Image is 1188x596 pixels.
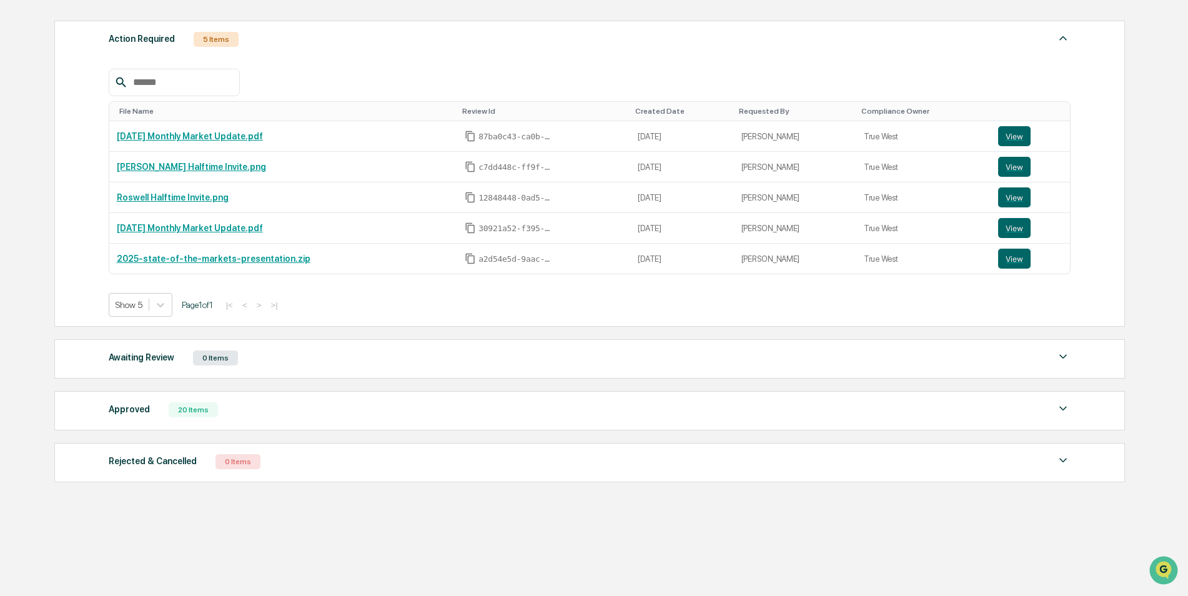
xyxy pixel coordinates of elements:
[222,300,237,310] button: |<
[88,211,151,221] a: Powered byPylon
[1056,31,1071,46] img: caret
[478,254,553,264] span: a2d54e5d-9aac-477c-8efd-ea7e739e349d
[734,121,856,152] td: [PERSON_NAME]
[998,157,1031,177] button: View
[109,31,175,47] div: Action Required
[998,249,1031,269] button: View
[194,32,239,47] div: 5 Items
[856,213,991,244] td: True West
[109,453,197,469] div: Rejected & Cancelled
[998,157,1062,177] a: View
[117,223,263,233] a: [DATE] Monthly Market Update.pdf
[734,152,856,182] td: [PERSON_NAME]
[117,254,310,264] a: 2025-state-of-the-markets-presentation.zip
[998,218,1062,238] a: View
[998,218,1031,238] button: View
[267,300,281,310] button: >|
[998,126,1062,146] a: View
[1056,401,1071,416] img: caret
[7,176,84,199] a: 🔎Data Lookup
[462,107,625,116] div: Toggle SortBy
[12,159,22,169] div: 🖐️
[117,192,229,202] a: Roswell Halftime Invite.png
[91,159,101,169] div: 🗄️
[478,193,553,203] span: 12848448-0ad5-4d43-a84d-c3184e6bd438
[12,96,35,118] img: 1746055101610-c473b297-6a78-478c-a979-82029cc54cd1
[109,401,150,417] div: Approved
[117,131,263,141] a: [DATE] Monthly Market Update.pdf
[239,300,251,310] button: <
[1148,555,1182,589] iframe: Open customer support
[86,152,160,175] a: 🗄️Attestations
[861,107,986,116] div: Toggle SortBy
[465,131,476,142] span: Copy Id
[998,126,1031,146] button: View
[12,26,227,46] p: How can we help?
[215,454,260,469] div: 0 Items
[856,182,991,213] td: True West
[465,253,476,264] span: Copy Id
[109,349,174,365] div: Awaiting Review
[739,107,851,116] div: Toggle SortBy
[630,182,733,213] td: [DATE]
[998,249,1062,269] a: View
[1056,453,1071,468] img: caret
[42,96,205,108] div: Start new chat
[630,213,733,244] td: [DATE]
[193,350,238,365] div: 0 Items
[630,152,733,182] td: [DATE]
[734,213,856,244] td: [PERSON_NAME]
[169,402,218,417] div: 20 Items
[42,108,158,118] div: We're available if you need us!
[182,300,213,310] span: Page 1 of 1
[465,161,476,172] span: Copy Id
[734,244,856,274] td: [PERSON_NAME]
[478,224,553,234] span: 30921a52-f395-4f2e-b2e2-8760b49cecf1
[998,187,1031,207] button: View
[103,157,155,170] span: Attestations
[734,182,856,213] td: [PERSON_NAME]
[212,99,227,114] button: Start new chat
[1001,107,1065,116] div: Toggle SortBy
[117,162,266,172] a: [PERSON_NAME] Halftime Invite.png
[856,121,991,152] td: True West
[630,244,733,274] td: [DATE]
[998,187,1062,207] a: View
[7,152,86,175] a: 🖐️Preclearance
[465,222,476,234] span: Copy Id
[25,181,79,194] span: Data Lookup
[12,182,22,192] div: 🔎
[124,212,151,221] span: Pylon
[119,107,453,116] div: Toggle SortBy
[630,121,733,152] td: [DATE]
[635,107,728,116] div: Toggle SortBy
[478,162,553,172] span: c7dd448c-ff9f-48c0-8d63-e5cad22f72ce
[465,192,476,203] span: Copy Id
[25,157,81,170] span: Preclearance
[478,132,553,142] span: 87ba0c43-ca0b-47fd-bcd3-c75fdeb3ac0f
[856,152,991,182] td: True West
[1056,349,1071,364] img: caret
[856,244,991,274] td: True West
[253,300,265,310] button: >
